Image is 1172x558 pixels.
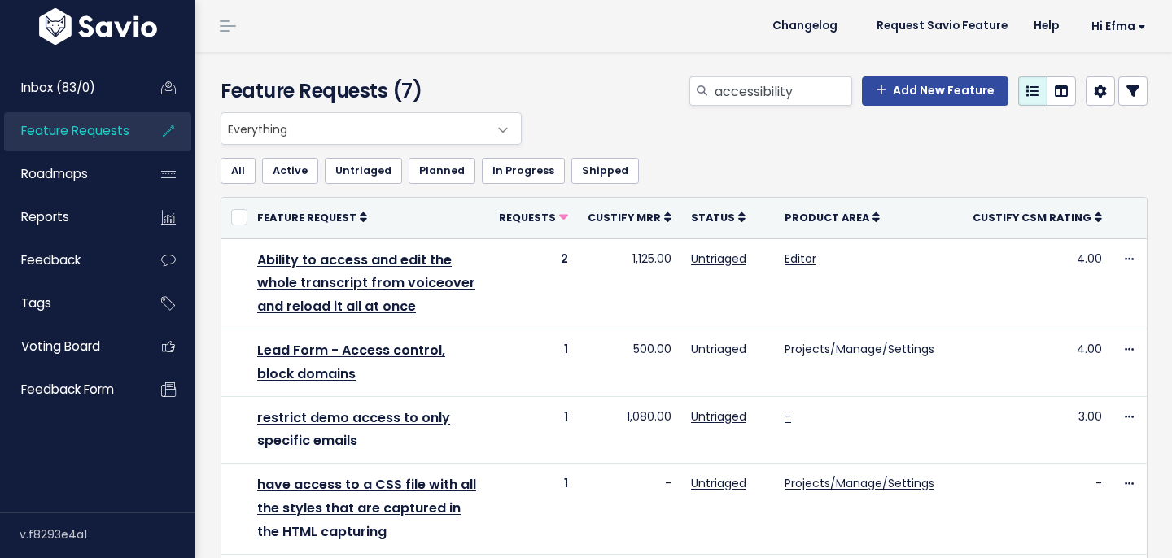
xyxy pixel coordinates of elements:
[973,211,1091,225] span: Custify csm rating
[4,242,135,279] a: Feedback
[221,112,522,145] span: Everything
[785,475,934,491] a: Projects/Manage/Settings
[785,209,880,225] a: Product Area
[257,251,475,316] a: Ability to access and edit the whole transcript from voiceover and reload it all at once
[325,158,402,184] a: Untriaged
[578,238,681,329] td: 1,125.00
[257,211,356,225] span: Feature Request
[1021,14,1072,38] a: Help
[973,209,1102,225] a: Custify csm rating
[489,464,578,554] td: 1
[785,251,816,267] a: Editor
[21,381,114,398] span: Feedback form
[221,158,256,184] a: All
[499,209,568,225] a: Requests
[864,14,1021,38] a: Request Savio Feature
[489,238,578,329] td: 2
[691,251,746,267] a: Untriaged
[257,209,367,225] a: Feature Request
[963,238,1112,329] td: 4.00
[4,328,135,365] a: Voting Board
[221,113,488,144] span: Everything
[578,396,681,464] td: 1,080.00
[588,211,661,225] span: Custify mrr
[772,20,837,32] span: Changelog
[257,475,476,541] a: have access to a CSS file with all the styles that are captured in the HTML capturing
[21,294,51,312] span: Tags
[963,329,1112,396] td: 4.00
[20,513,195,556] div: v.f8293e4a1
[578,329,681,396] td: 500.00
[21,338,100,355] span: Voting Board
[4,112,135,150] a: Feature Requests
[571,158,639,184] a: Shipped
[35,8,161,45] img: logo-white.9d6f32f41409.svg
[1072,14,1159,39] a: Hi Efma
[691,341,746,357] a: Untriaged
[262,158,318,184] a: Active
[4,285,135,322] a: Tags
[221,158,1148,184] ul: Filter feature requests
[963,396,1112,464] td: 3.00
[21,165,88,182] span: Roadmaps
[409,158,475,184] a: Planned
[862,76,1008,106] a: Add New Feature
[785,408,791,425] a: -
[691,211,735,225] span: Status
[713,76,852,106] input: Search features...
[4,69,135,107] a: Inbox (83/0)
[21,251,81,268] span: Feedback
[21,208,69,225] span: Reports
[221,76,514,106] h4: Feature Requests (7)
[257,341,445,383] a: Lead Form - Access control, block domains
[578,464,681,554] td: -
[4,371,135,408] a: Feedback form
[21,122,129,139] span: Feature Requests
[489,396,578,464] td: 1
[4,198,135,236] a: Reports
[785,211,869,225] span: Product Area
[257,408,450,451] a: restrict demo access to only specific emails
[21,79,95,96] span: Inbox (83/0)
[499,211,556,225] span: Requests
[482,158,565,184] a: In Progress
[691,209,746,225] a: Status
[4,155,135,193] a: Roadmaps
[691,408,746,425] a: Untriaged
[963,464,1112,554] td: -
[785,341,934,357] a: Projects/Manage/Settings
[489,329,578,396] td: 1
[1091,20,1146,33] span: Hi Efma
[691,475,746,491] a: Untriaged
[588,209,671,225] a: Custify mrr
